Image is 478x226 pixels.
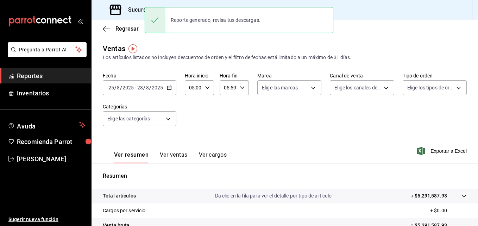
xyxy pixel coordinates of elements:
input: -- [108,85,114,90]
img: Tooltip marker [128,44,137,53]
span: Elige las marcas [262,84,298,91]
input: -- [137,85,143,90]
span: Elige las categorías [107,115,150,122]
button: Ver cargos [199,151,227,163]
button: Ver ventas [160,151,188,163]
p: + $5,291,587.93 [411,192,447,200]
button: Regresar [103,25,139,32]
input: ---- [122,85,134,90]
button: open_drawer_menu [77,18,83,24]
span: Sugerir nueva función [8,216,86,223]
span: - [135,85,136,90]
label: Tipo de orden [403,73,467,78]
div: Los artículos listados no incluyen descuentos de orden y el filtro de fechas está limitado a un m... [103,54,467,61]
span: / [114,85,117,90]
p: Cargos por servicio [103,207,146,214]
span: Reportes [17,71,86,81]
span: Elige los tipos de orden [407,84,454,91]
button: Exportar a Excel [419,147,467,155]
label: Hora inicio [185,73,214,78]
span: Recomienda Parrot [17,137,86,146]
span: Pregunta a Parrot AI [19,46,76,54]
span: / [149,85,151,90]
label: Canal de venta [330,73,394,78]
input: ---- [151,85,163,90]
button: Pregunta a Parrot AI [8,42,87,57]
span: / [120,85,122,90]
div: navigation tabs [114,151,227,163]
span: Inventarios [17,88,86,98]
span: Regresar [115,25,139,32]
label: Fecha [103,73,176,78]
div: Ventas [103,43,125,54]
p: Da clic en la fila para ver el detalle por tipo de artículo [215,192,332,200]
p: Resumen [103,172,467,180]
label: Marca [257,73,321,78]
h3: Sucursal: Mochomos ([GEOGRAPHIC_DATA]) [122,6,243,14]
span: Elige los canales de venta [334,84,381,91]
a: Pregunta a Parrot AI [5,51,87,58]
p: Total artículos [103,192,136,200]
p: + $0.00 [430,207,467,214]
div: Reporte generado, revisa tus descargas. [165,12,266,28]
label: Categorías [103,104,176,109]
button: Ver resumen [114,151,149,163]
input: -- [146,85,149,90]
input: -- [117,85,120,90]
span: Ayuda [17,121,76,129]
span: [PERSON_NAME] [17,154,86,164]
label: Hora fin [220,73,249,78]
span: / [143,85,145,90]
